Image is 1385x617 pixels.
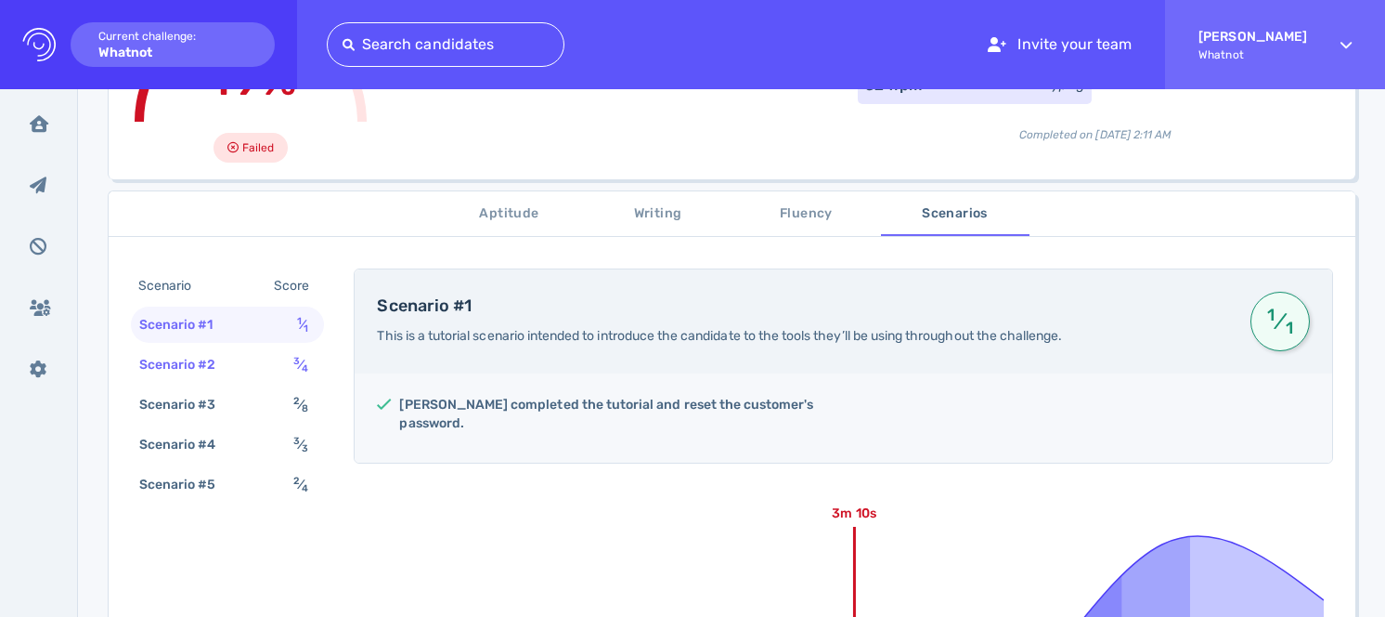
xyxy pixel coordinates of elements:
[377,328,1062,344] span: This is a tutorial scenario intended to introduce the candidate to the tools they’ll be using thr...
[1282,326,1296,330] sub: 1
[302,442,308,454] sub: 3
[242,137,274,159] span: Failed
[302,482,308,494] sub: 4
[302,402,308,414] sub: 8
[1264,305,1296,338] span: ⁄
[293,355,300,367] sup: 3
[293,357,308,373] span: ⁄
[1198,29,1307,45] strong: [PERSON_NAME]
[297,315,302,327] sup: 1
[135,272,214,299] div: Scenario
[892,203,1018,226] span: Scenarios
[447,203,573,226] span: Aptitude
[744,203,870,226] span: Fluency
[136,391,239,418] div: Scenario #3
[136,351,239,378] div: Scenario #2
[833,505,876,521] text: 3m 10s
[293,475,300,487] sup: 2
[136,311,236,338] div: Scenario #1
[293,395,300,407] sup: 2
[377,296,1228,317] h4: Scenario #1
[293,437,308,453] span: ⁄
[270,272,320,299] div: Score
[293,435,300,447] sup: 3
[136,431,239,458] div: Scenario #4
[302,362,308,374] sub: 4
[136,471,239,498] div: Scenario #5
[293,477,308,492] span: ⁄
[293,397,308,413] span: ⁄
[1264,313,1278,317] sup: 1
[1198,48,1307,61] span: Whatnot
[304,322,308,335] sub: 1
[595,203,721,226] span: Writing
[858,112,1333,143] div: Completed on [DATE] 2:11 AM
[297,317,308,333] span: ⁄
[399,396,828,433] h5: [PERSON_NAME] completed the tutorial and reset the customer's password.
